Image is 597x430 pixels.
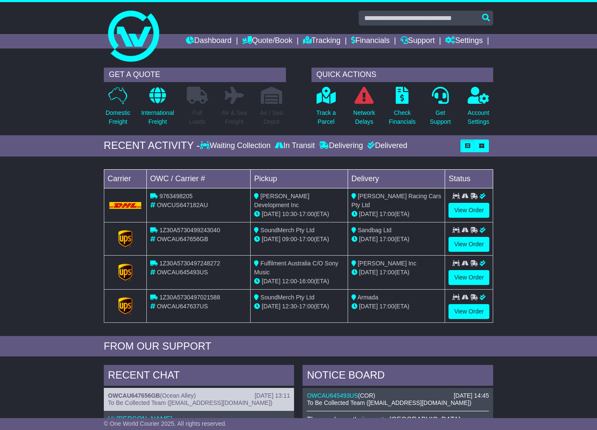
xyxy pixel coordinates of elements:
[186,34,231,48] a: Dashboard
[359,269,378,276] span: [DATE]
[254,392,290,399] div: [DATE] 13:11
[262,303,280,310] span: [DATE]
[359,236,378,242] span: [DATE]
[273,141,317,151] div: In Transit
[254,302,344,311] div: - (ETA)
[262,236,280,242] span: [DATE]
[358,227,391,234] span: Sandbag Ltd
[118,297,133,314] img: GetCarrierServiceLogo
[351,34,390,48] a: Financials
[262,211,280,217] span: [DATE]
[299,303,314,310] span: 17:00
[104,140,200,152] div: RECENT ACTIVITY -
[254,260,338,276] span: Fulfilment Australia C/O Sony Music
[389,108,416,126] p: Check Financials
[157,269,208,276] span: OWCAU645493US
[157,303,208,310] span: OWCAU647637US
[108,392,290,399] div: ( )
[162,392,194,399] span: Ocean Alley
[187,108,208,126] p: Full Loads
[351,302,442,311] div: (ETA)
[365,141,407,151] div: Delivered
[160,193,193,199] span: 9763498205
[448,203,489,218] a: View Order
[282,236,297,242] span: 09:00
[380,269,394,276] span: 17:00
[380,303,394,310] span: 17:00
[467,86,490,131] a: AccountSettings
[157,202,208,208] span: OWCUS647182AU
[282,303,297,310] span: 12:30
[299,236,314,242] span: 17:00
[353,86,375,131] a: NetworkDelays
[307,399,471,406] span: To Be Collected Team ([EMAIL_ADDRESS][DOMAIN_NAME])
[104,68,286,82] div: GET A QUOTE
[388,86,416,131] a: CheckFinancials
[104,169,146,188] td: Carrier
[468,108,489,126] p: Account Settings
[430,108,451,126] p: Get Support
[360,392,373,399] span: COR
[353,108,375,126] p: Network Delays
[254,235,344,244] div: - (ETA)
[359,303,378,310] span: [DATE]
[348,169,445,188] td: Delivery
[262,278,280,285] span: [DATE]
[380,236,394,242] span: 17:00
[146,169,250,188] td: OWC / Carrier #
[108,399,272,406] span: To Be Collected Team ([EMAIL_ADDRESS][DOMAIN_NAME])
[254,193,309,208] span: [PERSON_NAME] Development Inc
[299,278,314,285] span: 16:00
[104,365,294,388] div: RECENT CHAT
[141,86,174,131] a: InternationalFreight
[106,108,130,126] p: Domestic Freight
[429,86,451,131] a: GetSupport
[260,108,283,126] p: Air / Sea Depot
[260,227,314,234] span: SoundMerch Pty Ltd
[358,260,417,267] span: [PERSON_NAME] Inc
[299,211,314,217] span: 17:00
[251,169,348,188] td: Pickup
[108,392,160,399] a: OWCAU647656GB
[359,211,378,217] span: [DATE]
[316,108,336,126] p: Track a Parcel
[448,237,489,252] a: View Order
[282,278,297,285] span: 12:00
[109,202,141,209] img: DHL.png
[351,193,441,208] span: [PERSON_NAME] Racing Cars Pty Ltd
[200,141,273,151] div: Waiting Collection
[160,294,220,301] span: 1Z30A5730497021588
[351,210,442,219] div: (ETA)
[303,34,340,48] a: Tracking
[351,235,442,244] div: (ETA)
[118,230,133,247] img: GetCarrierServiceLogo
[400,34,435,48] a: Support
[141,108,174,126] p: International Freight
[357,294,378,301] span: Armada
[282,211,297,217] span: 10:30
[105,86,131,131] a: DomesticFreight
[445,169,493,188] td: Status
[351,268,442,277] div: (ETA)
[157,236,209,242] span: OWCAU647656GB
[445,34,483,48] a: Settings
[454,392,489,399] div: [DATE] 14:45
[307,392,489,399] div: ( )
[311,68,494,82] div: QUICK ACTIONS
[242,34,292,48] a: Quote/Book
[316,86,336,131] a: Track aParcel
[254,210,344,219] div: - (ETA)
[303,365,493,388] div: NOTICE BOARD
[104,340,493,353] div: FROM OUR SUPPORT
[260,294,314,301] span: SoundMerch Pty Ltd
[317,141,365,151] div: Delivering
[380,211,394,217] span: 17:00
[160,227,220,234] span: 1Z30A5730499243040
[222,108,247,126] p: Air & Sea Freight
[307,392,358,399] a: OWCAU645493US
[160,260,220,267] span: 1Z30A5730497248272
[448,270,489,285] a: View Order
[104,420,227,427] span: © One World Courier 2025. All rights reserved.
[254,277,344,286] div: - (ETA)
[448,304,489,319] a: View Order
